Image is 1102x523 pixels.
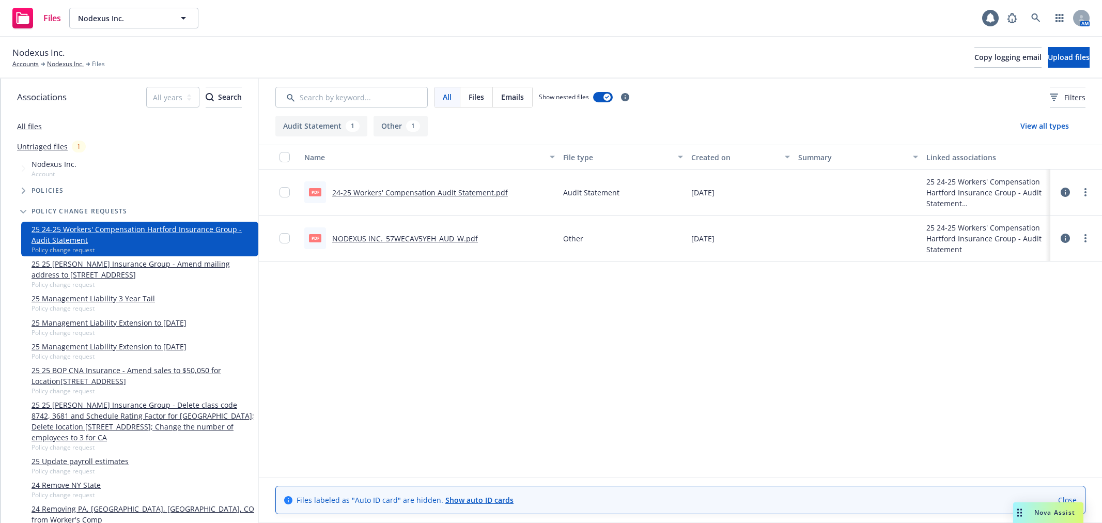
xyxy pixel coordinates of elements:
[501,91,524,102] span: Emails
[32,456,129,467] a: 25 Update payroll estimates
[926,176,1046,209] div: 25 24-25 Workers' Compensation Hartford Insurance Group - Audit Statement
[1064,92,1085,103] span: Filters
[72,141,86,152] div: 1
[78,13,167,24] span: Nodexus Inc.
[974,47,1042,68] button: Copy logging email
[539,93,589,101] span: Show nested files
[32,443,254,452] span: Policy change request
[32,317,187,328] a: 25 Management Liability Extension to [DATE]
[926,152,1046,163] div: Linked associations
[12,59,39,69] a: Accounts
[1048,47,1090,68] button: Upload files
[794,145,922,170] button: Summary
[469,91,484,102] span: Files
[280,187,290,197] input: Toggle Row Selected
[32,399,254,443] a: 25 25 [PERSON_NAME] Insurance Group - Delete class code 8742, 3681 and Schedule Rating Factor for...
[1079,186,1092,198] a: more
[406,120,420,132] div: 1
[32,490,101,499] span: Policy change request
[691,233,715,244] span: [DATE]
[304,152,544,163] div: Name
[559,145,687,170] button: File type
[12,46,65,59] span: Nodexus Inc.
[275,116,367,136] button: Audit Statement
[922,145,1050,170] button: Linked associations
[563,187,619,198] span: Audit Statement
[32,245,254,254] span: Policy change request
[798,152,907,163] div: Summary
[1013,502,1026,523] div: Drag to move
[32,224,254,245] a: 25 24-25 Workers' Compensation Hartford Insurance Group - Audit Statement
[926,222,1046,255] div: 25 24-25 Workers' Compensation Hartford Insurance Group - Audit Statement
[32,352,187,361] span: Policy change request
[374,116,428,136] button: Other
[32,480,101,490] a: 24 Remove NY State
[32,293,155,304] a: 25 Management Liability 3 Year Tail
[32,280,254,289] span: Policy change request
[280,233,290,243] input: Toggle Row Selected
[275,87,428,107] input: Search by keyword...
[32,328,187,337] span: Policy change request
[32,159,76,170] span: Nodexus Inc.
[309,188,321,196] span: pdf
[1050,92,1085,103] span: Filters
[32,304,155,313] span: Policy change request
[300,145,559,170] button: Name
[1058,495,1077,505] a: Close
[1048,52,1090,62] span: Upload files
[563,152,672,163] div: File type
[691,152,779,163] div: Created on
[206,87,242,107] button: SearchSearch
[8,4,65,33] a: Files
[346,120,360,132] div: 1
[332,188,508,197] a: 24-25 Workers' Compensation Audit Statement.pdf
[443,91,452,102] span: All
[32,170,76,178] span: Account
[32,341,187,352] a: 25 Management Liability Extension to [DATE]
[280,152,290,162] input: Select all
[1050,87,1085,107] button: Filters
[17,121,42,131] a: All files
[563,233,583,244] span: Other
[1079,232,1092,244] a: more
[32,258,254,280] a: 25 25 [PERSON_NAME] Insurance Group - Amend mailing address to [STREET_ADDRESS]
[1034,508,1075,517] span: Nova Assist
[206,87,242,107] div: Search
[69,8,198,28] button: Nodexus Inc.
[297,495,514,505] span: Files labeled as "Auto ID card" are hidden.
[92,59,105,69] span: Files
[32,208,127,214] span: Policy change requests
[309,234,321,242] span: pdf
[445,495,514,505] a: Show auto ID cards
[1049,8,1070,28] a: Switch app
[17,90,67,104] span: Associations
[32,387,254,395] span: Policy change request
[47,59,84,69] a: Nodexus Inc.
[1013,502,1083,523] button: Nova Assist
[332,234,478,243] a: NODEXUS INC._57WECAV5YEH_AUD_W.pdf
[1026,8,1046,28] a: Search
[43,14,61,22] span: Files
[17,141,68,152] a: Untriaged files
[206,93,214,101] svg: Search
[32,467,129,475] span: Policy change request
[974,52,1042,62] span: Copy logging email
[1002,8,1022,28] a: Report a Bug
[32,188,64,194] span: Policies
[691,187,715,198] span: [DATE]
[687,145,794,170] button: Created on
[32,365,254,387] a: 25 25 BOP CNA Insurance - Amend sales to $50,050 for Location[STREET_ADDRESS]
[1004,116,1085,136] button: View all types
